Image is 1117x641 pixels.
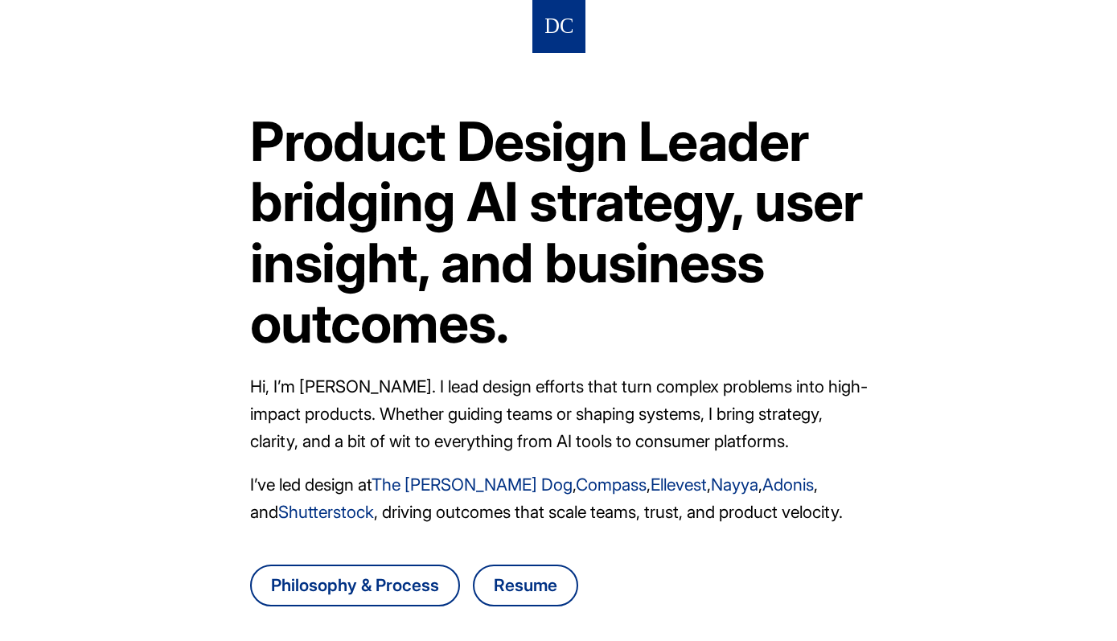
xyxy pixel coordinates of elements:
[372,475,573,495] a: The [PERSON_NAME] Dog
[250,111,868,354] h1: Product Design Leader bridging AI strategy, user insight, and business outcomes.
[651,475,707,495] a: Ellevest
[250,471,868,526] p: I’ve led design at , , , , , and , driving outcomes that scale teams, trust, and product velocity.
[711,475,758,495] a: Nayya
[250,373,868,455] p: Hi, I’m [PERSON_NAME]. I lead design efforts that turn complex problems into high-impact products...
[473,565,578,606] a: Download Danny Chang's resume as a PDF file
[576,475,647,495] a: Compass
[250,565,460,606] a: Go to Danny Chang's design philosophy and process page
[545,12,573,42] img: Logo
[762,475,814,495] a: Adonis
[278,502,374,522] a: Shutterstock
